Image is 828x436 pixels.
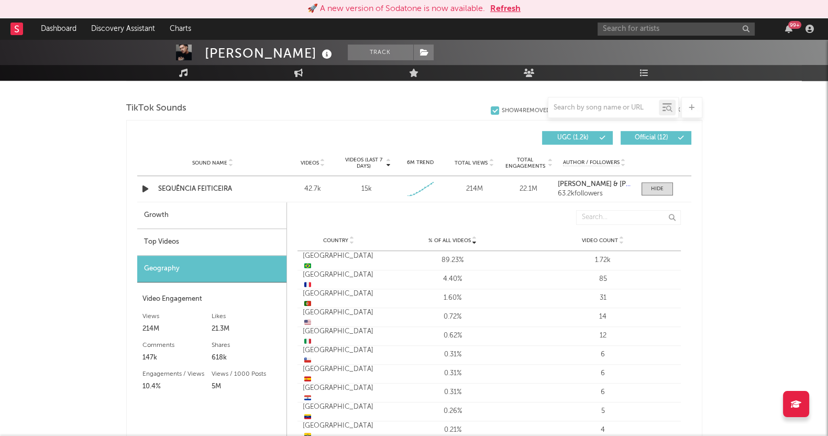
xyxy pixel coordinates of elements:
div: [GEOGRAPHIC_DATA] [303,364,375,385]
div: [GEOGRAPHIC_DATA] [303,251,375,271]
div: 6 [531,387,676,398]
span: 🇨🇱 [304,357,311,364]
button: Official(12) [621,131,691,145]
div: 618k [212,352,281,364]
span: Total Engagements [504,157,546,169]
div: 99 + [788,21,801,29]
a: SEQUÊNCIA FEITICEIRA [158,184,268,194]
span: Videos (last 7 days) [342,157,384,169]
span: Video Count [582,237,618,244]
div: Shares [212,339,281,352]
div: 5 [531,406,676,417]
span: Videos [301,160,319,166]
div: 10.4% [142,380,212,393]
div: 6M Trend [396,159,445,167]
span: 🇮🇹 [304,339,311,345]
strong: [PERSON_NAME] & [PERSON_NAME] Gw & Mc Nito Oficial [558,181,740,188]
a: Charts [162,18,198,39]
button: UGC(1.2k) [542,131,613,145]
div: 147k [142,352,212,364]
input: Search for artists [598,23,755,36]
span: Official ( 12 ) [627,135,676,141]
div: 14 [531,312,676,322]
div: 15k [361,184,372,194]
div: 1.72k [531,255,676,266]
button: 99+ [785,25,792,33]
div: 89.23% [380,255,525,266]
div: Growth [137,202,286,229]
span: Sound Name [192,160,227,166]
div: 85 [531,274,676,285]
div: 21.3M [212,323,281,335]
div: [PERSON_NAME] [205,45,335,62]
div: [GEOGRAPHIC_DATA] [303,308,375,328]
div: 🚀 A new version of Sodatone is now available. [307,3,485,15]
span: 🇻🇪 [304,414,311,421]
span: 🇺🇸 [304,320,311,326]
div: Comments [142,339,212,352]
input: Search... [576,210,681,225]
div: 0.62% [380,331,525,341]
div: 4 [531,425,676,435]
span: Country [323,237,348,244]
span: 🇧🇷 [304,263,311,270]
span: 🇪🇸 [304,376,311,383]
div: 6 [531,368,676,379]
div: 0.72% [380,312,525,322]
div: 31 [531,293,676,303]
div: 0.21% [380,425,525,435]
div: Likes [212,310,281,323]
div: Video Engagement [142,293,281,306]
span: 🇫🇷 [304,282,311,289]
div: 22.1M [504,184,553,194]
div: 12 [531,331,676,341]
div: 1.60% [380,293,525,303]
div: Views / 1000 Posts [212,368,281,380]
span: UGC ( 1.2k ) [549,135,597,141]
div: 42.7k [289,184,337,194]
div: Top Videos [137,229,286,256]
div: 4.40% [380,274,525,285]
div: [GEOGRAPHIC_DATA] [303,289,375,309]
input: Search by song name or URL [548,104,659,112]
span: 🇵🇹 [304,301,311,308]
div: 214M [450,184,499,194]
button: Track [348,45,413,60]
div: [GEOGRAPHIC_DATA] [303,326,375,347]
div: Geography [137,256,286,282]
div: 5M [212,380,281,393]
span: Author / Followers [563,159,620,166]
a: [PERSON_NAME] & [PERSON_NAME] Gw & Mc Nito Oficial [558,181,631,188]
div: 0.31% [380,350,525,360]
div: Engagements / Views [142,368,212,380]
div: Views [142,310,212,323]
div: [GEOGRAPHIC_DATA] [303,402,375,422]
div: [GEOGRAPHIC_DATA] [303,270,375,290]
div: 0.31% [380,368,525,379]
span: 🇵🇾 [304,395,311,402]
div: 214M [142,323,212,335]
div: 63.2k followers [558,190,631,198]
div: 6 [531,350,676,360]
a: Dashboard [34,18,84,39]
div: [GEOGRAPHIC_DATA] [303,345,375,366]
div: 0.26% [380,406,525,417]
div: [GEOGRAPHIC_DATA] [303,383,375,404]
span: % of all Videos [428,237,471,244]
a: Discovery Assistant [84,18,162,39]
div: 0.31% [380,387,525,398]
span: Total Views [455,160,488,166]
button: Refresh [490,3,521,15]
